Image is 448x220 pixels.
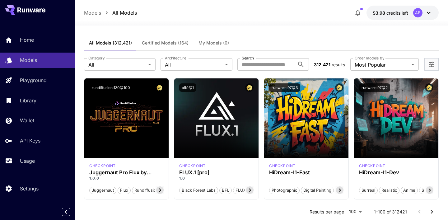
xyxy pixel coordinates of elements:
a: Models [84,9,101,16]
label: Search [242,55,254,61]
button: juggernaut [89,186,116,194]
p: Usage [20,157,35,165]
button: Certified Model – Vetted for best performance and includes a commercial license. [245,83,254,92]
div: Collapse sidebar [67,206,75,218]
div: FLUX.1 D [89,163,116,169]
button: rundiffusion:130@100 [89,83,133,92]
div: $3.97515 [373,10,408,16]
p: API Keys [20,137,40,144]
div: HiDream Dev [359,163,385,169]
span: credits left [386,10,408,16]
button: Certified Model – Vetted for best performance and includes a commercial license. [335,83,343,92]
button: Open more filters [428,61,435,68]
a: All Models [112,9,137,16]
button: bfl:1@1 [179,83,196,92]
span: Most Popular [355,61,409,68]
button: Go to next page [426,206,438,218]
button: flux [118,186,131,194]
h3: HiDream-I1-Fast [269,170,343,176]
button: FLUX.1 [pro] [233,186,262,194]
p: checkpoint [269,163,296,169]
p: Library [20,97,36,104]
p: Home [20,36,34,44]
span: My Models (0) [198,40,229,46]
p: checkpoint [89,163,116,169]
div: 100 [347,207,364,216]
button: BFL [219,186,232,194]
span: Realistic [379,187,399,194]
p: Playground [20,77,47,84]
button: Realistic [379,186,399,194]
p: Results per page [310,209,344,215]
span: Digital Painting [301,187,334,194]
span: All [88,61,146,68]
button: Photographic [269,186,300,194]
span: results [332,62,345,67]
button: Surreal [359,186,378,194]
label: Category [88,55,105,61]
button: Certified Model – Vetted for best performance and includes a commercial license. [425,83,433,92]
span: $3.98 [373,10,386,16]
h3: FLUX.1 [pro] [179,170,254,176]
span: Photographic [269,187,299,194]
div: HiDream Fast [269,163,296,169]
nav: breadcrumb [84,9,137,16]
span: juggernaut [90,187,116,194]
button: Digital Painting [301,186,334,194]
label: Architecture [165,55,186,61]
span: 312,421 [314,62,330,67]
p: 1.0 [179,176,254,181]
button: Black Forest Labs [179,186,218,194]
h3: Juggernaut Pro Flux by RunDiffusion [89,170,164,176]
div: AB [413,8,422,17]
p: 1–100 of 312421 [374,209,407,215]
span: All Models (312,421) [89,40,132,46]
div: fluxpro [179,163,206,169]
span: Stylized [419,187,439,194]
span: All [165,61,222,68]
h3: HiDream-I1-Dev [359,170,433,176]
p: Settings [20,185,39,192]
button: rundiffusion [132,186,161,194]
p: checkpoint [179,163,206,169]
p: checkpoint [359,163,385,169]
button: Anime [401,186,418,194]
span: rundiffusion [132,187,161,194]
button: Certified Model – Vetted for best performance and includes a commercial license. [155,83,164,92]
span: BFL [220,187,231,194]
span: flux [118,187,130,194]
button: $3.97515AB [366,6,439,20]
button: runware:97@2 [359,83,390,92]
span: Black Forest Labs [180,187,218,194]
p: 1.0.0 [89,176,164,181]
p: Models [20,56,37,64]
label: Order models by [355,55,384,61]
button: Stylized [419,186,439,194]
span: Surreal [359,187,377,194]
button: Collapse sidebar [62,208,70,216]
span: FLUX.1 [pro] [233,187,262,194]
p: Wallet [20,117,34,124]
button: runware:97@3 [269,83,300,92]
span: Anime [401,187,418,194]
span: Certified Models (164) [142,40,189,46]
